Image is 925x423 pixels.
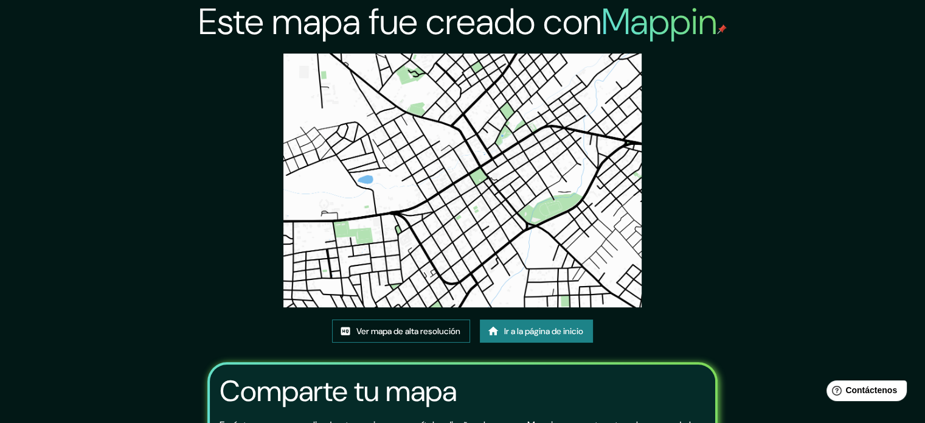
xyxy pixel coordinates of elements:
a: Ver mapa de alta resolución [332,320,470,343]
img: created-map [283,54,642,307]
font: Comparte tu mapa [220,372,457,410]
iframe: Lanzador de widgets de ayuda [817,376,912,410]
font: Ver mapa de alta resolución [356,326,460,337]
a: Ir a la página de inicio [480,320,593,343]
font: Ir a la página de inicio [504,326,583,337]
img: pin de mapeo [717,24,727,34]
